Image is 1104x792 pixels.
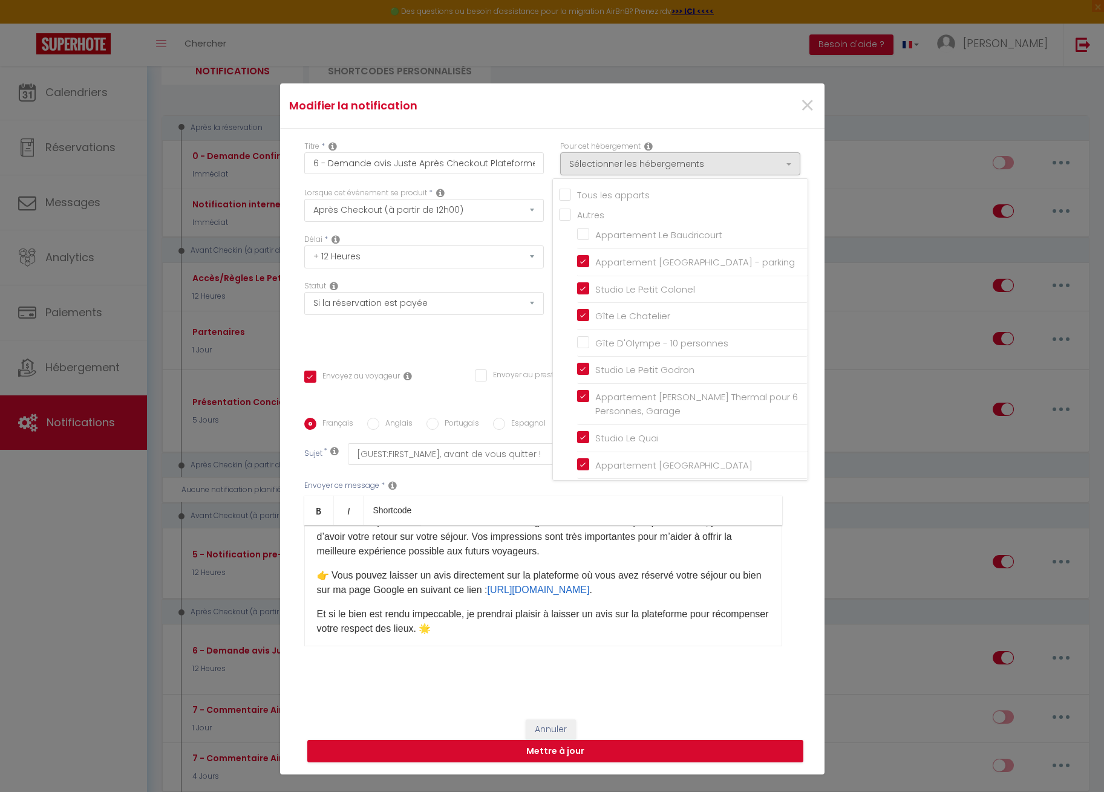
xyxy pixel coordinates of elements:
i: Action Time [332,235,340,244]
span: Appartement [PERSON_NAME] Thermal pour 6 Personnes, Garage [595,391,798,418]
i: Event Occur [436,188,445,198]
span: Studio Le Quai [595,432,659,444]
i: Booking status [330,281,338,291]
label: Français [316,418,353,431]
label: Portugais [439,418,479,431]
i: Title [328,141,337,151]
a: Italic [334,496,364,525]
p: Merci d’avance pour votre retour, et peut-être à bientôt lors d’un prochain passage à [RENTAL:CIT... [317,646,769,660]
label: Anglais [379,418,413,431]
button: Sélectionner les hébergements [560,152,800,175]
label: Envoyer ce message [304,480,379,492]
a: Shortcode [364,496,422,525]
label: Délai [304,234,322,245]
button: Mettre à jour [307,740,803,763]
label: Sujet [304,448,322,461]
i: This Rental [644,141,653,151]
i: Subject [330,446,339,456]
span: × [800,88,815,124]
p: Et si le bien est rendu impeccable, je prendrai plaisir à laisser un avis sur la plateforme pour ... [317,607,769,636]
label: Envoyez au voyageur [316,371,400,384]
h4: Modifier la notification [289,97,635,114]
p: Cela a été un plaisir de vous accueillir dans mon logement. Si vous avez quelques minutes, je ser... [317,515,769,559]
label: Statut [304,281,326,292]
p: 👉 Vous pouvez laisser un avis directement sur la plateforme où vous avez réservé votre séjour ou ... [317,568,769,597]
span: Gîte D'Olympe - 10 personnes [595,337,728,349]
label: Lorsque cet événement se produit [304,187,427,199]
button: Close [800,93,815,119]
a: [URL][DOMAIN_NAME] [487,585,589,595]
i: Envoyer au voyageur [403,371,412,381]
i: Message [388,481,397,490]
span: Studio Le Petit Colonel [595,283,695,296]
label: Espagnol [505,418,546,431]
label: Pour cet hébergement [560,141,641,152]
a: Bold [304,496,334,525]
label: Titre [304,141,319,152]
span: Appartement [GEOGRAPHIC_DATA] [595,459,753,472]
button: Annuler [526,719,576,740]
